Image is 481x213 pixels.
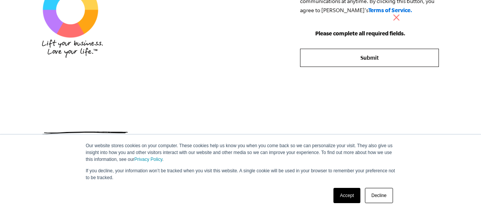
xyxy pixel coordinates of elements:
[134,157,162,162] a: Privacy Policy
[365,188,393,203] a: Decline
[86,167,395,181] p: If you decline, your information won’t be tracked when you visit this website. A single cookie wi...
[315,30,406,37] label: Please complete all required fields.
[333,188,360,203] a: Accept
[300,49,439,67] input: Submit
[42,40,103,58] img: EMyth_Logo_BP_Hand Font_Tagline_Stacked-Medium
[86,142,395,163] p: Our website stores cookies on your computer. These cookies help us know you when you come back so...
[368,7,412,13] a: Terms of Service.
